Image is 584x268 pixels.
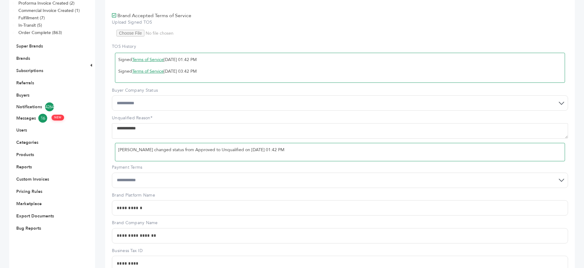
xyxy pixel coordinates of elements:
[117,12,191,19] span: Brand Accepted Terms of Service
[112,19,568,25] label: Upload Signed TOS
[18,8,80,13] a: Commercial Invoice Created (1)
[132,57,164,63] a: Terms of Service
[112,44,568,50] label: TOS History
[16,68,43,74] a: Subscriptions
[132,68,164,74] a: Terms of Service
[18,30,62,36] a: Order Complete (863)
[16,114,79,123] a: Messages16 NEW
[16,127,27,133] a: Users
[16,92,29,98] a: Buyers
[118,56,562,63] p: Signed [DATE] 01:42 PM
[45,102,54,111] span: 4264
[52,115,64,121] span: NEW
[16,140,38,145] a: Categories
[16,176,49,182] a: Custom Invoices
[112,248,568,254] label: Business Tax ID
[112,164,568,170] label: Payment Terms
[16,189,42,194] a: Pricing Rules
[16,80,34,86] a: Referrals
[16,43,43,49] a: Super Brands
[16,102,79,111] a: Notifications4264
[16,164,32,170] a: Reports
[18,22,42,28] a: In-Transit (5)
[16,213,54,219] a: Export Documents
[18,0,74,6] a: Proforma Invoice Created (2)
[16,56,30,61] a: Brands
[112,87,568,94] label: Buyer Company Status
[16,201,42,207] a: Marketplace
[112,192,568,198] label: Brand Platform Name
[16,225,41,231] a: Bug Reports
[112,115,568,121] label: Unqualified Reason*
[118,68,562,75] p: Signed [DATE] 03:42 PM
[38,114,47,123] span: 16
[16,152,34,158] a: Products
[112,220,568,226] label: Brand Company Name
[18,15,45,21] a: Fulfillment (7)
[118,146,562,154] p: [PERSON_NAME] changed status from Approved to Unqualified on [DATE] 01:42 PM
